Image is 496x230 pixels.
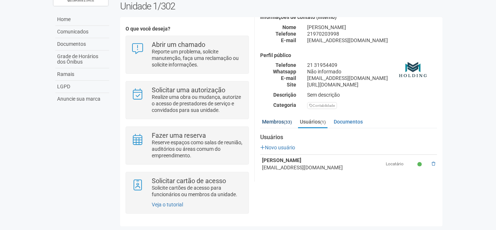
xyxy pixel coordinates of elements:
a: Ramais [55,68,109,81]
div: 21 31954409 [302,62,443,68]
strong: Solicitar cartão de acesso [152,177,226,185]
div: Contabilidade [307,102,337,109]
div: Não informado [302,68,443,75]
a: Abrir um chamado Reporte um problema, solicite manutenção, faça uma reclamação ou solicite inform... [131,41,243,68]
strong: Nome [282,24,296,30]
strong: Site [287,82,296,88]
a: Solicitar uma autorização Realize uma obra ou mudança, autorize o acesso de prestadores de serviç... [131,87,243,113]
div: [EMAIL_ADDRESS][DOMAIN_NAME] [262,164,382,171]
a: Solicitar cartão de acesso Solicite cartões de acesso para funcionários ou membros da unidade. [131,178,243,198]
strong: Whatsapp [273,69,296,74]
strong: Telefone [275,31,296,37]
h4: O que você deseja? [126,26,249,32]
a: Documentos [55,38,109,51]
a: Membros(33) [260,116,294,127]
strong: Descrição [273,92,296,98]
a: Home [55,13,109,26]
a: Documentos [332,116,365,127]
div: [PERSON_NAME] [302,24,443,31]
a: Anuncie sua marca [55,93,109,105]
a: LGPD [55,81,109,93]
div: [EMAIL_ADDRESS][DOMAIN_NAME] [302,75,443,81]
strong: [PERSON_NAME] [262,157,301,163]
strong: Solicitar uma autorização [152,86,225,94]
strong: Categoria [273,102,296,108]
strong: E-mail [281,75,296,81]
p: Solicite cartões de acesso para funcionários ou membros da unidade. [152,185,243,198]
small: (33) [284,120,292,125]
strong: Fazer uma reserva [152,132,206,139]
p: Reporte um problema, solicite manutenção, faça uma reclamação ou solicite informações. [152,48,243,68]
a: Fazer uma reserva Reserve espaços como salas de reunião, auditórios ou áreas comum do empreendime... [131,132,243,159]
strong: E-mail [281,37,296,43]
strong: Usuários [260,134,437,141]
td: Locatário [384,155,415,173]
strong: Abrir um chamado [152,41,205,48]
div: Sem descrição [302,92,443,98]
h2: Unidade 1/302 [120,1,443,12]
small: (1) [320,120,326,125]
a: Novo usuário [260,145,295,150]
p: Realize uma obra ou mudança, autorize o acesso de prestadores de serviço e convidados para sua un... [152,94,243,113]
small: Ativo [417,161,424,168]
h4: Perfil público [260,53,437,58]
a: Grade de Horários dos Ônibus [55,51,109,68]
h4: Informações de contato (interno) [260,15,437,20]
img: business.png [395,53,432,89]
a: Usuários(1) [298,116,328,128]
a: Comunicados [55,26,109,38]
p: Reserve espaços como salas de reunião, auditórios ou áreas comum do empreendimento. [152,139,243,159]
a: Veja o tutorial [152,202,183,207]
strong: Telefone [275,62,296,68]
div: [EMAIL_ADDRESS][DOMAIN_NAME] [302,37,443,44]
div: [URL][DOMAIN_NAME] [302,81,443,88]
div: 21970203998 [302,31,443,37]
